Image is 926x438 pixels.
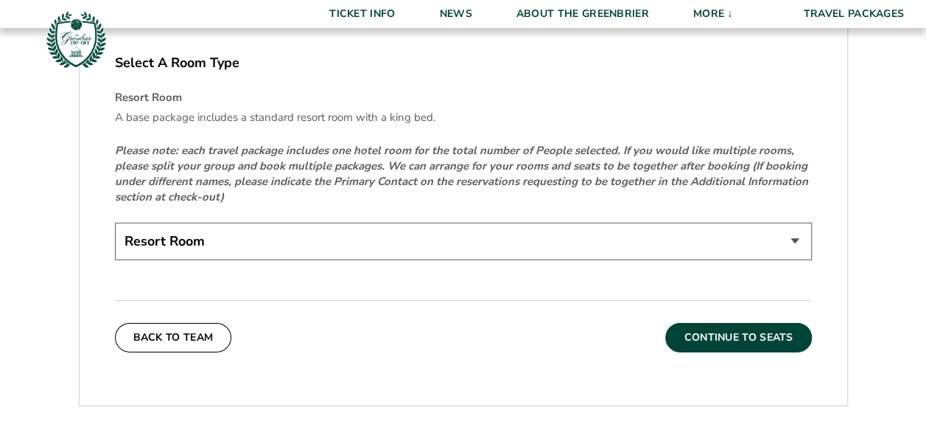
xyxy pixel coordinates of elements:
[115,90,812,105] h4: Resort Room
[115,323,232,352] button: Back To Team
[44,7,108,72] img: Greenbrier Tip-Off
[115,54,812,72] label: Select A Room Type
[115,143,808,204] em: Please note: each travel package includes one hotel room for the total number of People selected....
[665,323,811,352] button: Continue To Seats
[115,110,812,125] p: A base package includes a standard resort room with a king bed.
